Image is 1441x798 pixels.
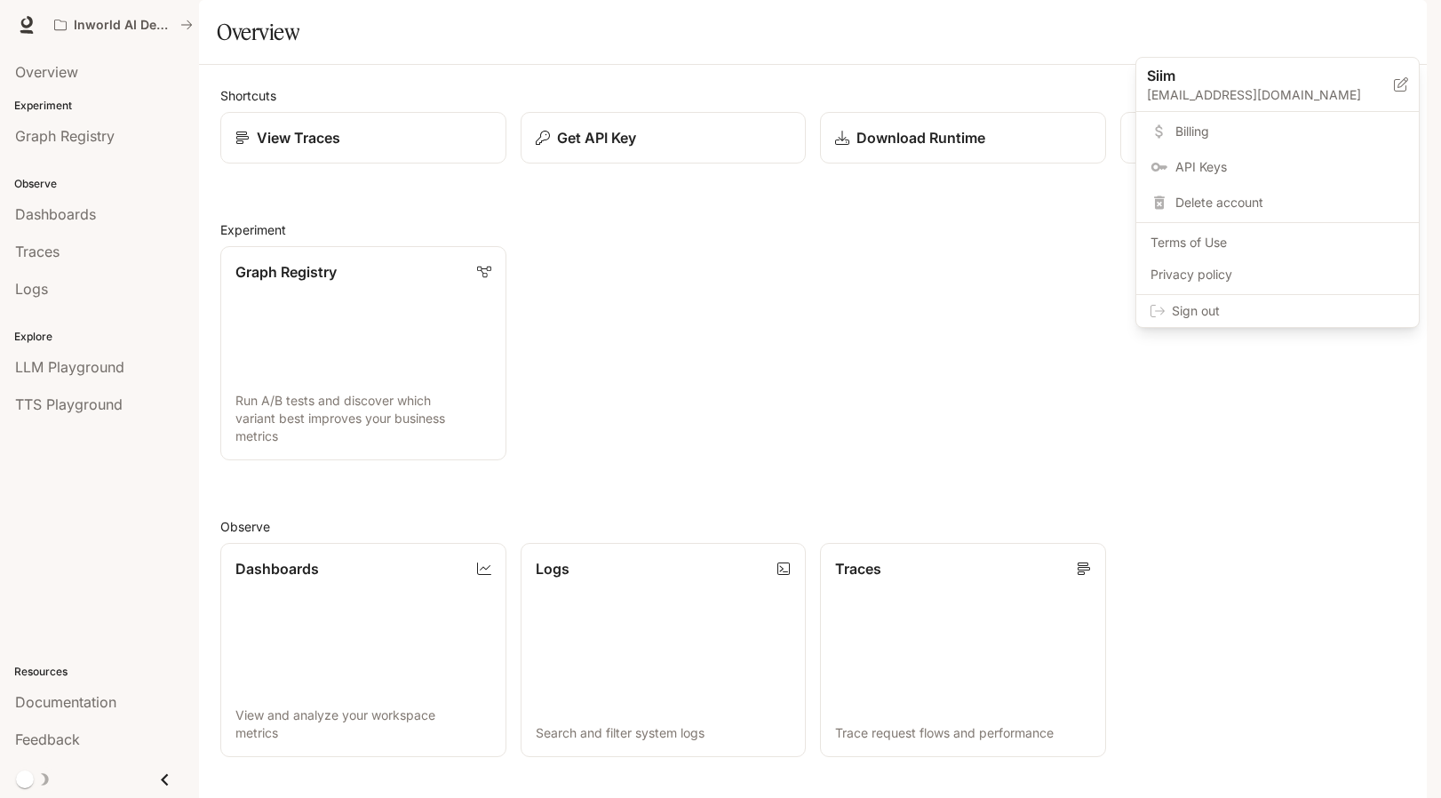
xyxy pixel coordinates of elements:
a: Privacy policy [1140,259,1415,291]
span: API Keys [1175,158,1405,176]
span: Privacy policy [1150,266,1405,283]
div: Sign out [1136,295,1419,327]
span: Terms of Use [1150,234,1405,251]
a: API Keys [1140,151,1415,183]
p: [EMAIL_ADDRESS][DOMAIN_NAME] [1147,86,1394,104]
span: Sign out [1172,302,1405,320]
a: Billing [1140,116,1415,148]
span: Billing [1175,123,1405,140]
a: Terms of Use [1140,227,1415,259]
span: Delete account [1175,194,1405,211]
div: Delete account [1140,187,1415,219]
p: Siim [1147,65,1365,86]
div: Siim[EMAIL_ADDRESS][DOMAIN_NAME] [1136,58,1419,112]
